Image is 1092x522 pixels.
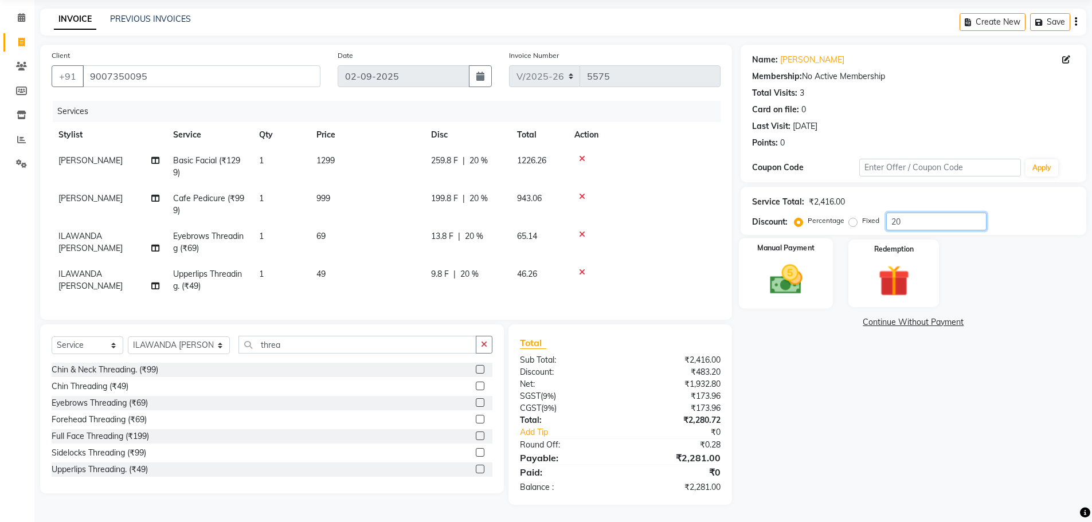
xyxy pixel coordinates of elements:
th: Service [166,122,252,148]
label: Date [338,50,353,61]
div: ₹2,281.00 [620,481,729,493]
div: ( ) [511,402,620,414]
span: 9.8 F [431,268,449,280]
div: ₹0 [620,465,729,479]
span: 1 [259,269,264,279]
span: Total [520,337,546,349]
span: Eyebrows Threading (₹69) [173,231,244,253]
span: ILAWANDA [PERSON_NAME] [58,231,123,253]
div: Full Face Threading (₹199) [52,430,149,442]
div: Membership: [752,70,802,83]
span: 69 [316,231,326,241]
input: Search by Name/Mobile/Email/Code [83,65,320,87]
label: Fixed [862,215,879,226]
div: Upperlips Threading. (₹49) [52,464,148,476]
th: Stylist [52,122,166,148]
span: 1 [259,231,264,241]
div: Discount: [511,366,620,378]
span: 49 [316,269,326,279]
a: INVOICE [54,9,96,30]
div: Paid: [511,465,620,479]
span: 20 % [469,155,488,167]
span: 13.8 F [431,230,453,242]
div: Sub Total: [511,354,620,366]
span: 9% [543,391,554,401]
span: 65.14 [517,231,537,241]
img: _cash.svg [760,261,812,298]
span: SGST [520,391,541,401]
span: 46.26 [517,269,537,279]
a: PREVIOUS INVOICES [110,14,191,24]
th: Total [510,122,567,148]
div: Total Visits: [752,87,797,99]
input: Enter Offer / Coupon Code [859,159,1021,176]
span: | [463,155,465,167]
div: [DATE] [793,120,817,132]
div: Chin & Neck Threading. (₹99) [52,364,158,376]
button: Create New [960,13,1026,31]
div: Service Total: [752,196,804,208]
label: Percentage [808,215,844,226]
div: ( ) [511,390,620,402]
span: Cafe Pedicure (₹999) [173,193,244,215]
span: 20 % [460,268,479,280]
div: ₹2,416.00 [809,196,845,208]
img: _gift.svg [868,261,919,300]
div: Payable: [511,451,620,465]
label: Client [52,50,70,61]
span: 943.06 [517,193,542,203]
input: Search or Scan [238,336,476,354]
a: Continue Without Payment [743,316,1084,328]
th: Action [567,122,721,148]
div: 0 [801,104,806,116]
div: ₹0.28 [620,439,729,451]
th: Disc [424,122,510,148]
div: Sidelocks Threading (₹99) [52,447,146,459]
span: | [458,230,460,242]
span: [PERSON_NAME] [58,193,123,203]
div: Balance : [511,481,620,493]
span: 1 [259,193,264,203]
div: Round Off: [511,439,620,451]
span: 9% [543,403,554,413]
label: Invoice Number [509,50,559,61]
span: [PERSON_NAME] [58,155,123,166]
div: ₹483.20 [620,366,729,378]
div: 0 [780,137,785,149]
div: ₹0 [639,426,729,438]
div: Forehead Threading (₹69) [52,414,147,426]
span: ILAWANDA [PERSON_NAME] [58,269,123,291]
div: Points: [752,137,778,149]
label: Redemption [874,244,914,254]
div: Eyebrows Threading (₹69) [52,397,148,409]
div: Name: [752,54,778,66]
label: Manual Payment [757,243,815,254]
span: 259.8 F [431,155,458,167]
a: [PERSON_NAME] [780,54,844,66]
div: ₹173.96 [620,390,729,402]
div: Services [53,101,729,122]
a: Add Tip [511,426,638,438]
span: 1299 [316,155,335,166]
span: 1226.26 [517,155,546,166]
div: Coupon Code [752,162,860,174]
span: 999 [316,193,330,203]
span: | [453,268,456,280]
div: Card on file: [752,104,799,116]
div: ₹1,932.80 [620,378,729,390]
span: 20 % [465,230,483,242]
button: +91 [52,65,84,87]
div: ₹2,280.72 [620,414,729,426]
span: 20 % [469,193,488,205]
button: Apply [1026,159,1058,176]
div: Total: [511,414,620,426]
span: 199.8 F [431,193,458,205]
span: Basic Facial (₹1299) [173,155,240,178]
div: ₹2,281.00 [620,451,729,465]
div: No Active Membership [752,70,1075,83]
div: Discount: [752,216,788,228]
div: Net: [511,378,620,390]
div: 3 [800,87,804,99]
th: Price [310,122,424,148]
span: | [463,193,465,205]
